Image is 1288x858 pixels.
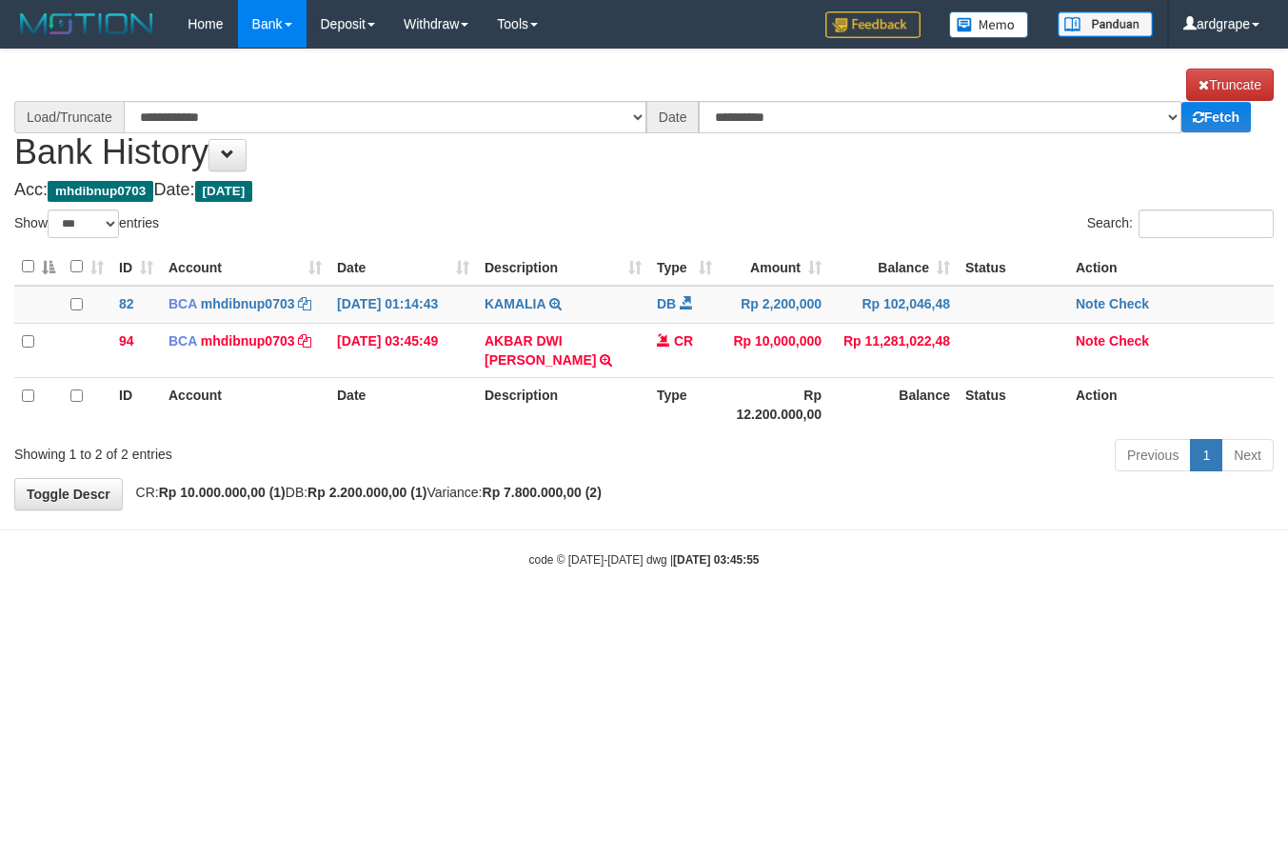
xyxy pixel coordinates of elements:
[195,181,253,202] span: [DATE]
[1058,11,1153,37] img: panduan.png
[958,377,1068,431] th: Status
[298,333,311,349] a: Copy mhdibnup0703 to clipboard
[1109,296,1149,311] a: Check
[720,249,829,286] th: Amount: activate to sort column ascending
[483,485,602,500] strong: Rp 7.800.000,00 (2)
[485,296,545,311] a: KAMALIA
[63,249,111,286] th: : activate to sort column ascending
[1076,333,1105,349] a: Note
[674,333,693,349] span: CR
[649,377,720,431] th: Type
[485,333,596,368] a: AKBAR DWI [PERSON_NAME]
[329,249,477,286] th: Date: activate to sort column ascending
[298,296,311,311] a: Copy mhdibnup0703 to clipboard
[14,478,123,510] a: Toggle Descr
[14,210,159,238] label: Show entries
[720,377,829,431] th: Rp 12.200.000,00
[657,296,676,311] span: DB
[161,249,329,286] th: Account: activate to sort column ascending
[829,377,958,431] th: Balance
[1109,333,1149,349] a: Check
[119,333,134,349] span: 94
[1087,210,1274,238] label: Search:
[1076,296,1105,311] a: Note
[477,249,649,286] th: Description: activate to sort column ascending
[14,69,1274,171] h1: Bank History
[201,333,295,349] a: mhdibnup0703
[329,286,477,324] td: [DATE] 01:14:43
[1115,439,1191,471] a: Previous
[720,286,829,324] td: Rp 2,200,000
[329,377,477,431] th: Date
[161,377,329,431] th: Account
[14,10,159,38] img: MOTION_logo.png
[949,11,1029,38] img: Button%20Memo.svg
[14,181,1274,200] h4: Acc: Date:
[825,11,921,38] img: Feedback.jpg
[14,101,124,133] div: Load/Truncate
[14,437,523,464] div: Showing 1 to 2 of 2 entries
[1190,439,1222,471] a: 1
[1068,377,1274,431] th: Action
[119,296,134,311] span: 82
[48,210,119,238] select: Showentries
[477,377,649,431] th: Description
[48,181,153,202] span: mhdibnup0703
[958,249,1068,286] th: Status
[111,377,161,431] th: ID
[529,553,760,567] small: code © [DATE]-[DATE] dwg |
[829,286,958,324] td: Rp 102,046,48
[307,485,426,500] strong: Rp 2.200.000,00 (1)
[111,249,161,286] th: ID: activate to sort column ascending
[646,101,700,133] div: Date
[1068,249,1274,286] th: Action
[14,249,63,286] th: : activate to sort column descending
[649,249,720,286] th: Type: activate to sort column ascending
[168,333,197,349] span: BCA
[1186,69,1274,101] a: Truncate
[159,485,286,500] strong: Rp 10.000.000,00 (1)
[1139,210,1274,238] input: Search:
[201,296,295,311] a: mhdibnup0703
[829,249,958,286] th: Balance: activate to sort column ascending
[720,323,829,377] td: Rp 10,000,000
[829,323,958,377] td: Rp 11,281,022,48
[1221,439,1274,471] a: Next
[329,323,477,377] td: [DATE] 03:45:49
[1181,102,1251,132] a: Fetch
[168,296,197,311] span: BCA
[127,485,602,500] span: CR: DB: Variance:
[673,553,759,567] strong: [DATE] 03:45:55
